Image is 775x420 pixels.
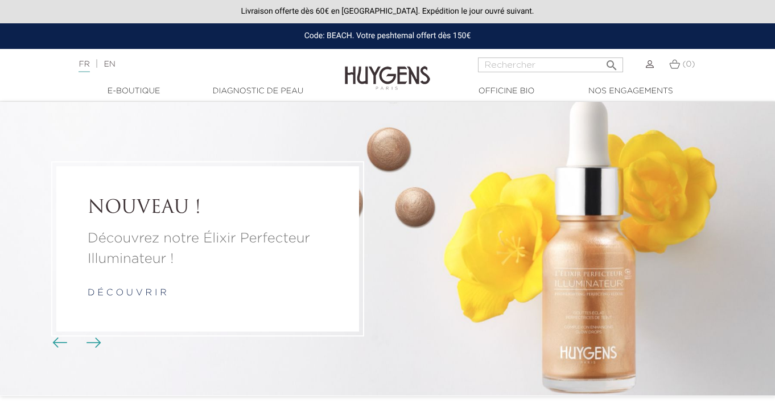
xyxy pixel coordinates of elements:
a: EN [104,60,115,68]
a: FR [79,60,89,72]
i:  [605,55,619,69]
img: Huygens [345,48,430,92]
input: Rechercher [478,57,623,72]
a: Diagnostic de peau [201,85,315,97]
a: NOUVEAU ! [88,198,328,220]
a: d é c o u v r i r [88,289,167,298]
a: Nos engagements [574,85,687,97]
a: Découvrez notre Élixir Perfecteur Illuminateur ! [88,228,328,269]
button:  [601,54,622,69]
a: E-Boutique [77,85,191,97]
span: (0) [682,60,695,68]
div: Boutons du carrousel [57,335,94,352]
div: | [73,57,314,71]
a: Officine Bio [450,85,563,97]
